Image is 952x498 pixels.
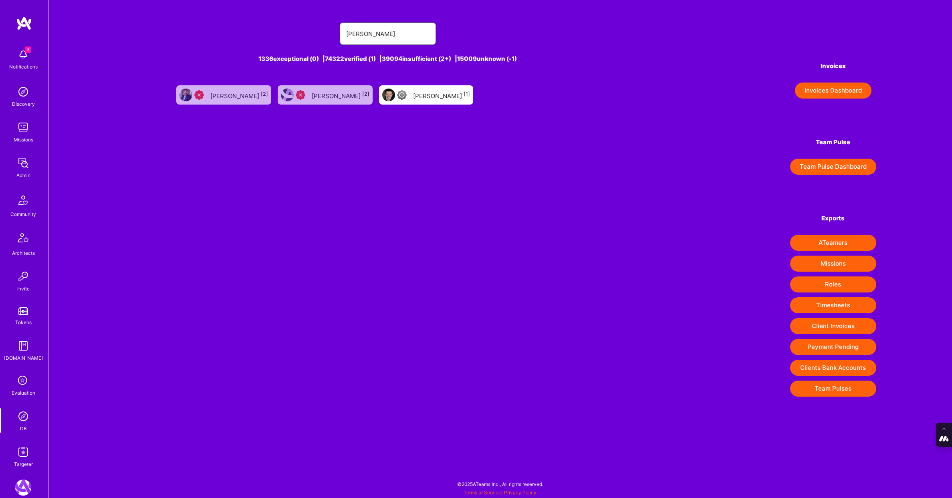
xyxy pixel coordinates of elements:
img: guide book [15,338,31,354]
button: Roles [790,276,876,292]
img: bell [15,46,31,63]
a: Privacy Policy [504,490,537,496]
div: Notifications [9,63,38,71]
img: Community [14,191,33,210]
img: Architects [14,230,33,249]
button: Client Invoices [790,318,876,334]
a: A.Team: Leading A.Team's Marketing & DemandGen [13,480,33,496]
div: Invite [17,284,30,293]
img: Limited Access [397,90,407,100]
img: A.Team: Leading A.Team's Marketing & DemandGen [15,480,31,496]
div: Community [10,210,36,218]
div: Tokens [15,318,32,327]
h4: Exports [790,215,876,222]
img: User Avatar [180,89,192,101]
sup: [2] [362,91,369,97]
img: User Avatar [281,89,294,101]
a: Terms of Service [464,490,501,496]
button: ATeamers [790,235,876,251]
img: admin teamwork [15,155,31,171]
img: discovery [15,84,31,100]
div: Discovery [12,100,35,108]
a: User AvatarLimited Access[PERSON_NAME][1] [376,82,476,108]
h4: Invoices [790,63,876,70]
div: [PERSON_NAME] [210,90,268,100]
span: 3 [25,46,31,53]
img: Invite [15,268,31,284]
div: [PERSON_NAME] [312,90,369,100]
img: Admin Search [15,408,31,424]
img: Skill Targeter [15,444,31,460]
div: Architects [12,249,35,257]
div: [DOMAIN_NAME] [4,354,43,362]
img: teamwork [15,119,31,135]
div: © 2025 ATeams Inc., All rights reserved. [48,474,952,494]
button: Clients Bank Accounts [790,360,876,376]
sup: [2] [261,91,268,97]
button: Timesheets [790,297,876,313]
sup: [1] [464,91,470,97]
button: Invoices Dashboard [795,83,871,99]
img: logo [16,16,32,30]
img: User Avatar [382,89,395,101]
div: Admin [16,171,30,179]
a: User AvatarUnqualified[PERSON_NAME][2] [173,82,274,108]
div: Evaluation [12,389,35,397]
button: Team Pulses [790,381,876,397]
div: Missions [14,135,33,144]
button: Missions [790,256,876,272]
div: [PERSON_NAME] [413,90,470,100]
img: Unqualified [296,90,305,100]
div: DB [20,424,27,433]
a: User AvatarUnqualified[PERSON_NAME][2] [274,82,376,108]
span: | [464,490,537,496]
div: 1336 exceptional (0) | 74322 verified (1) | 39094 insufficient (2+) | 15009 unknown (-1) [124,54,651,63]
input: Search for an A-Teamer [346,24,430,44]
button: Payment Pending [790,339,876,355]
a: Invoices Dashboard [790,83,876,99]
div: Targeter [14,460,33,468]
i: icon SelectionTeam [16,373,31,389]
h4: Team Pulse [790,139,876,146]
img: Unqualified [194,90,204,100]
img: tokens [18,307,28,315]
button: Team Pulse Dashboard [790,159,876,175]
